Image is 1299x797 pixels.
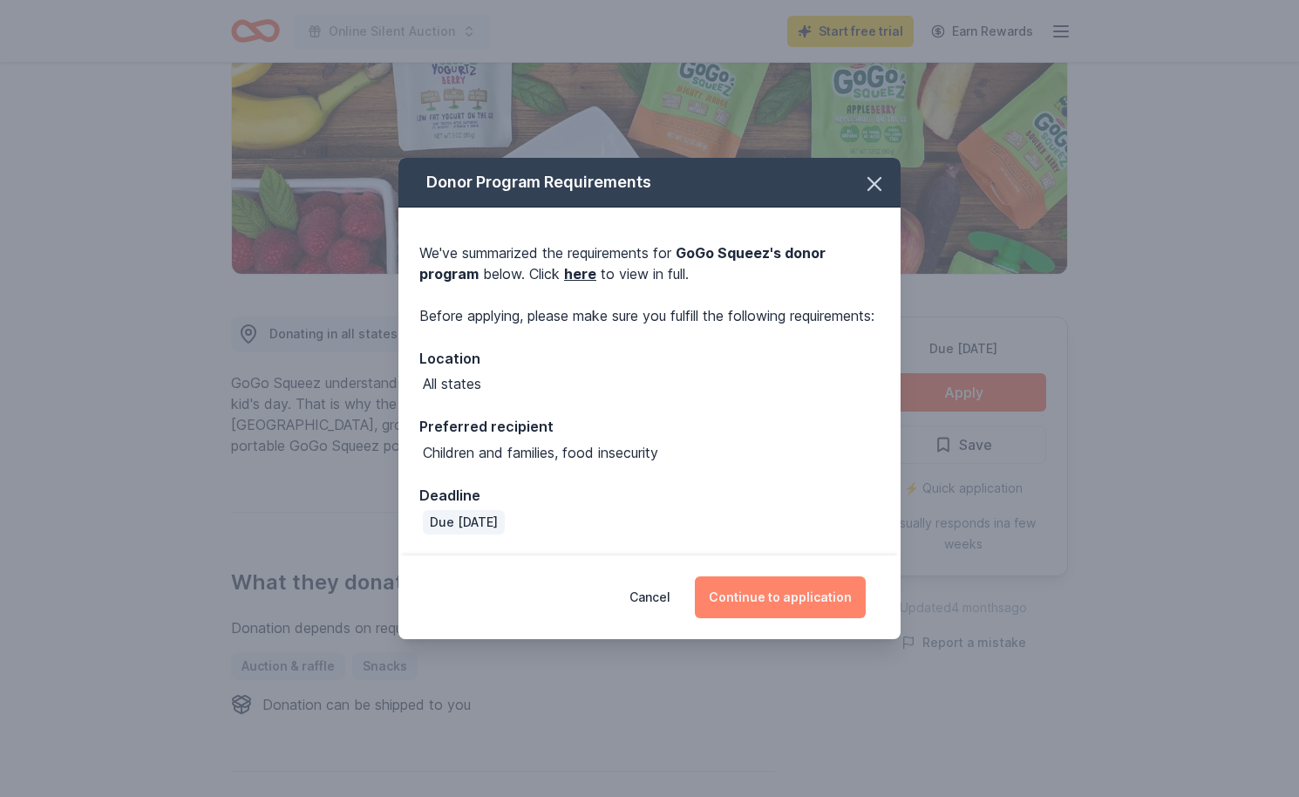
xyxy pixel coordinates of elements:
[629,576,670,618] button: Cancel
[423,510,505,535] div: Due [DATE]
[423,373,481,394] div: All states
[419,305,880,326] div: Before applying, please make sure you fulfill the following requirements:
[695,576,866,618] button: Continue to application
[564,263,596,284] a: here
[419,484,880,507] div: Deadline
[419,242,880,284] div: We've summarized the requirements for below. Click to view in full.
[423,442,658,463] div: Children and families, food insecurity
[419,347,880,370] div: Location
[419,415,880,438] div: Preferred recipient
[398,158,901,208] div: Donor Program Requirements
